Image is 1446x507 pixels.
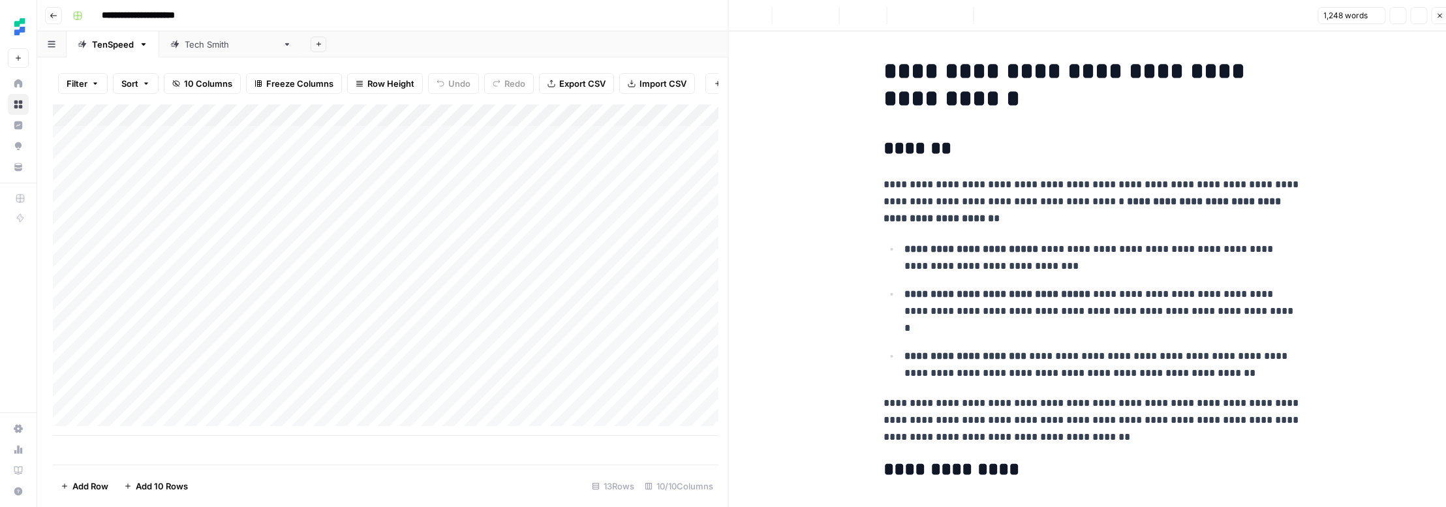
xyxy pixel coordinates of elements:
button: Redo [484,73,534,94]
button: Export CSV [539,73,614,94]
button: Filter [58,73,108,94]
div: 10/10 Columns [639,476,718,497]
a: Insights [8,115,29,136]
span: Add 10 Rows [136,480,188,493]
button: Add 10 Rows [116,476,196,497]
a: Your Data [8,157,29,177]
a: Tech [PERSON_NAME] [159,31,303,57]
a: Opportunities [8,136,29,157]
button: 1,248 words [1317,7,1385,24]
a: Learning Hub [8,460,29,481]
a: Usage [8,439,29,460]
span: Freeze Columns [266,77,333,90]
button: Add Row [53,476,116,497]
button: 10 Columns [164,73,241,94]
button: Freeze Columns [246,73,342,94]
button: Help + Support [8,481,29,502]
a: Browse [8,94,29,115]
span: Filter [67,77,87,90]
button: Undo [428,73,479,94]
span: 1,248 words [1323,10,1368,22]
div: Tech [PERSON_NAME] [185,38,277,51]
a: Home [8,73,29,94]
div: 13 Rows [587,476,639,497]
span: Row Height [367,77,414,90]
button: Sort [113,73,159,94]
span: Import CSV [639,77,686,90]
span: Add Row [72,480,108,493]
span: 10 Columns [184,77,232,90]
a: Settings [8,418,29,439]
img: Ten Speed Logo [8,15,31,38]
a: TenSpeed [67,31,159,57]
button: Workspace: Ten Speed [8,10,29,43]
span: Sort [121,77,138,90]
span: Undo [448,77,470,90]
button: Row Height [347,73,423,94]
span: Export CSV [559,77,606,90]
button: Import CSV [619,73,695,94]
span: Redo [504,77,525,90]
div: TenSpeed [92,38,134,51]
